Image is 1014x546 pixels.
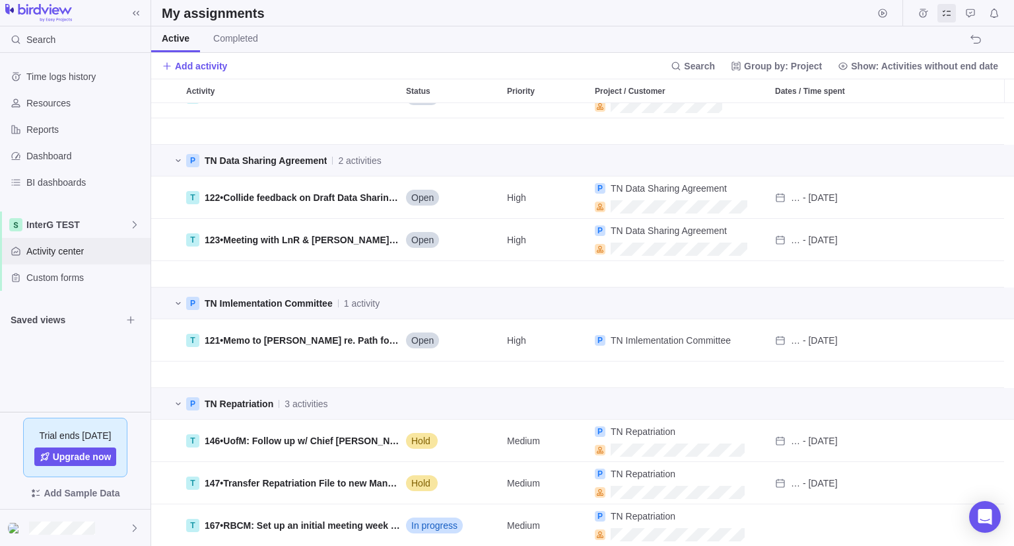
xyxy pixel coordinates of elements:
[507,519,540,532] span: Medium
[401,79,502,102] div: Status
[507,477,540,490] span: Medium
[285,397,327,410] span: 3 activities
[502,462,590,504] div: Priority
[914,4,932,22] span: Time logs
[186,154,199,167] div: P
[181,462,401,504] div: Activity
[832,57,1003,75] span: Show: Activities without end date
[985,4,1003,22] span: Notifications
[502,261,590,288] div: Priority
[791,434,838,448] span: … - Sep 29
[205,434,401,448] span: •
[53,450,112,463] span: Upgrade now
[26,176,145,189] span: BI dashboards
[665,57,720,75] span: Search
[611,510,675,523] a: TN Repatriation
[851,59,998,73] span: Show: Activities without end date
[411,477,430,490] span: Hold
[223,235,520,245] span: Meeting with LnR & Kirsten to discuss outstanding items
[611,335,731,346] span: TN Imlementation Committee
[11,483,140,504] span: Add Sample Data
[502,504,590,546] div: Medium
[770,219,937,261] div: Dates / Time spent
[205,192,220,203] span: 122
[11,313,121,327] span: Saved views
[205,235,220,245] span: 123
[205,335,220,346] span: 121
[186,334,199,347] div: T
[8,520,24,536] div: Sophie Gonthier
[121,311,140,329] span: Browse views
[181,420,401,462] div: Activity
[40,429,112,442] span: Trial ends [DATE]
[151,26,200,52] a: Active
[684,59,715,73] span: Search
[611,426,675,437] span: TN Repatriation
[26,149,145,163] span: Dashboard
[213,32,258,45] span: Completed
[401,118,502,145] div: Status
[611,469,675,479] span: TN Repatriation
[186,434,199,448] div: T
[611,182,727,195] a: TN Data Sharing Agreement
[937,10,956,20] a: My assignments
[590,462,770,504] div: Project / Customer
[181,319,401,362] div: Activity
[34,448,117,466] a: Upgrade now
[507,85,535,98] span: Priority
[26,97,145,110] span: Resources
[937,4,956,22] span: My assignments
[507,233,526,247] span: High
[401,319,502,362] div: Status
[344,297,380,310] span: 1 activity
[611,334,731,347] a: TN Imlementation Committee
[223,436,485,446] span: UofM: Follow up w/ Chief Anne re. Human Remain
[595,335,605,346] div: P
[203,26,269,52] a: Completed
[590,420,770,462] div: Project / Customer
[985,10,1003,20] a: Notifications
[205,478,220,488] span: 147
[502,319,590,362] div: Priority
[26,33,55,46] span: Search
[502,79,590,102] div: Priority
[791,334,838,347] span: … - Sep 5
[744,59,822,73] span: Group by: Project
[223,335,483,346] span: Memo to Donna re. Path forward to restart TN IC
[770,362,937,388] div: Dates / Time spent
[205,397,273,410] a: TN Repatriation
[770,319,937,362] div: Dates / Time spent
[5,4,72,22] img: logo
[205,436,220,446] span: 146
[205,154,327,167] a: TN Data Sharing Agreement
[770,118,937,145] div: Dates / Time spent
[162,57,227,75] span: Add activity
[401,261,502,288] div: Status
[223,192,445,203] span: Collide feedback on Draft Data Sharing Agreement
[791,233,838,247] span: … - Aug 28
[205,298,333,309] span: TN Imlementation Committee
[590,118,770,145] div: Project / Customer
[873,4,892,22] span: Start timer
[205,334,401,347] span: •
[205,297,333,310] a: TN Imlementation Committee
[401,219,502,261] div: Status
[502,319,590,361] div: High
[726,57,827,75] span: Group by: Project
[595,426,605,437] div: P
[611,511,675,522] span: TN Repatriation
[162,4,265,22] h2: My assignments
[590,261,770,288] div: Project / Customer
[205,399,273,409] span: TN Repatriation
[770,176,937,219] div: Dates / Time spent
[151,103,1014,546] div: grid
[411,519,457,532] span: In progress
[401,420,502,462] div: Status
[502,176,590,219] div: Priority
[223,478,440,488] span: Transfer Repatriation File to new Manager of LCH
[406,85,430,98] span: Status
[175,59,227,73] span: Add activity
[590,176,770,219] div: Project / Customer
[411,233,434,247] span: Open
